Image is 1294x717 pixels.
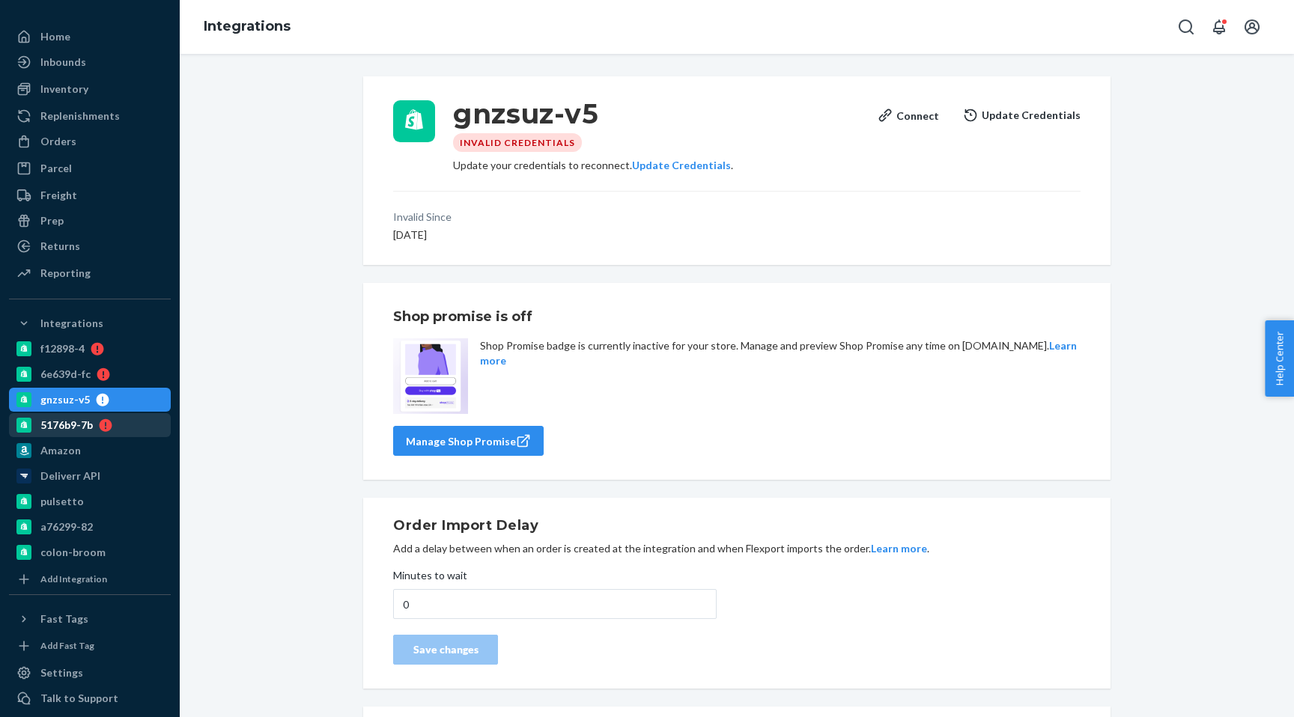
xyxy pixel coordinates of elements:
div: a76299-82 [40,519,93,534]
div: Integrations [40,316,103,331]
div: Inbounds [40,55,86,70]
div: Reporting [40,266,91,281]
div: Talk to Support [40,691,118,706]
div: Inventory [40,82,88,97]
a: 5176b9-7b [9,413,171,437]
a: Inbounds [9,50,171,74]
div: Amazon [40,443,81,458]
a: 6e639d-fc [9,362,171,386]
img: shopPromise.812118c9b400d2f322d295ca396dcb23.png [393,338,468,414]
button: Update Credentials [963,100,1081,130]
button: Update Credentials [632,158,731,173]
input: Minutes to wait [393,589,717,619]
div: Connect [878,108,939,123]
button: Open account menu [1237,12,1267,42]
div: Add Integration [40,573,107,585]
button: Fast Tags [9,607,171,631]
div: Deliverr API [40,469,100,483]
a: Talk to Support [9,686,171,710]
a: f12898-4 [9,337,171,361]
a: Reporting [9,261,171,285]
button: Open Search Box [1171,12,1201,42]
div: Returns [40,239,80,254]
a: Returns [9,234,171,258]
div: colon-broom [40,545,106,560]
div: Add Fast Tag [40,639,94,652]
a: Amazon [9,439,171,463]
p: Add a delay between when an order is created at the integration and when Flexport imports the ord... [393,541,1081,556]
a: Freight [9,183,171,207]
div: Home [40,29,70,44]
div: Settings [40,665,83,680]
a: Add Fast Tag [9,637,171,655]
div: Freight [40,188,77,203]
a: Orders [9,129,171,153]
div: 6e639d-fc [40,367,91,382]
div: Fast Tags [40,611,88,626]
button: Connect [878,100,939,130]
div: Invalid Credentials [453,133,582,152]
button: Learn more [871,541,927,556]
p: Shop Promise badge is currently inactive for your store. Manage and preview Shop Promise any time... [393,338,1081,368]
a: pulsetto [9,489,171,513]
a: Home [9,25,171,49]
a: Inventory [9,77,171,101]
ol: breadcrumbs [192,5,303,49]
div: Orders [40,134,76,149]
button: Open notifications [1204,12,1234,42]
span: Minutes to wait [393,568,467,589]
a: Integrations [204,18,291,34]
a: Deliverr API [9,464,171,488]
button: Manage Shop Promise [393,426,544,456]
a: Parcel [9,156,171,180]
a: Settings [9,661,171,685]
a: Prep [9,209,171,233]
a: Add Integration [9,570,171,588]
a: colon-broom [9,540,171,564]
h2: Order Import Delay [393,516,1081,535]
a: gnzsuz-v5 [9,388,171,412]
a: a76299-82 [9,515,171,539]
div: Replenishments [40,109,120,123]
p: [DATE] [393,228,452,242]
h3: gnzsuz-v5 [453,100,866,127]
button: Integrations [9,311,171,335]
div: gnzsuz-v5 [40,392,90,407]
button: Save changes [393,635,498,665]
div: Save changes [406,642,485,657]
div: f12898-4 [40,341,85,356]
h2: Shop promise is off [393,307,1081,326]
p: Invalid Since [393,210,452,225]
a: Replenishments [9,104,171,128]
div: 5176b9-7b [40,418,93,433]
button: Help Center [1265,320,1294,397]
div: Prep [40,213,64,228]
div: Parcel [40,161,72,176]
div: pulsetto [40,494,84,509]
div: Update your credentials to reconnect. . [453,158,866,173]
